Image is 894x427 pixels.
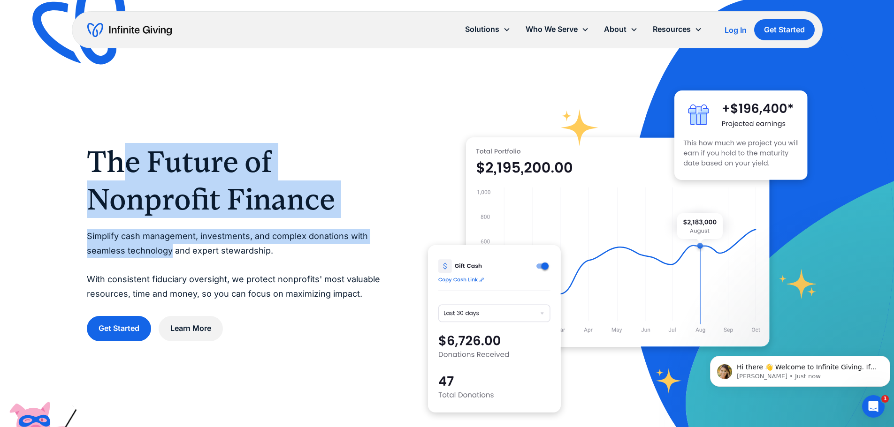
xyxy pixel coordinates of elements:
a: Get Started [754,19,815,40]
div: Who We Serve [526,23,578,36]
a: home [87,22,172,37]
iframe: Intercom live chat [862,395,885,418]
div: Resources [653,23,691,36]
div: Resources [645,19,710,39]
a: Log In [725,24,747,36]
iframe: profile [4,14,146,86]
div: About [596,19,645,39]
iframe: Intercom notifications message [706,336,894,402]
div: Who We Serve [518,19,596,39]
p: Simplify cash management, investments, and complex donations with seamless technology and expert ... [87,229,390,301]
span: 1 [881,395,889,403]
h1: The Future of Nonprofit Finance [87,143,390,218]
div: Solutions [458,19,518,39]
img: nonprofit donation platform [466,137,770,347]
div: Log In [725,26,747,34]
img: donation software for nonprofits [428,245,561,412]
div: Solutions [465,23,499,36]
a: Learn More [159,316,223,341]
a: Get Started [87,316,151,341]
img: fundraising star [779,269,817,299]
div: About [604,23,627,36]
